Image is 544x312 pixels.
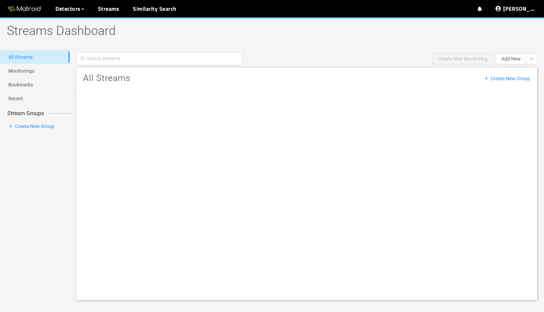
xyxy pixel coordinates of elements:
span: plus [8,124,13,129]
button: down [526,53,537,64]
span: down [530,57,533,61]
span: Detectors [55,4,81,13]
span: Stream Groups [2,109,50,118]
input: Search streams [87,54,238,63]
a: Bookmarks [8,82,33,88]
span: Create New Group [484,75,530,82]
a: All Streams [8,54,33,60]
span: plus [484,76,489,81]
img: Matroid logo [7,4,42,14]
a: Streams [98,4,119,13]
span: Add New [501,55,521,63]
span: All Streams [83,73,131,83]
a: Monitorings [8,68,34,74]
a: Similarity Search [133,4,177,13]
a: Recent [8,96,23,101]
button: Add New [496,53,526,64]
span: search [80,56,85,61]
